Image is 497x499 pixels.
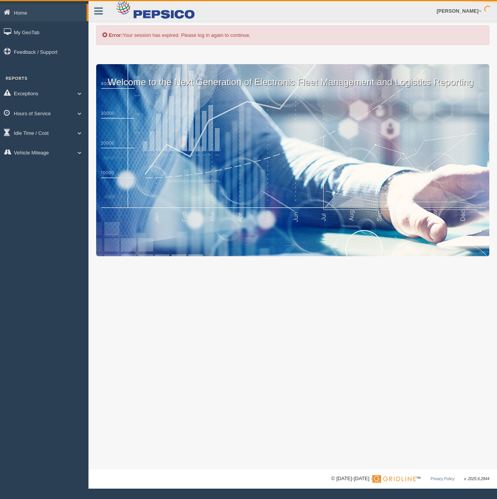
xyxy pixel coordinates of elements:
div: Your session has expired. Please log in again to continue. [96,25,489,45]
p: Welcome to the Next Generation of Electronic Fleet Management and Logistics Reporting [96,64,489,89]
div: © [DATE]-[DATE] - ™ [331,475,489,483]
b: Error: [109,32,123,38]
img: Gridline [372,475,416,483]
span: v. 2025.6.2844 [464,477,489,481]
a: Privacy Policy [430,477,454,481]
